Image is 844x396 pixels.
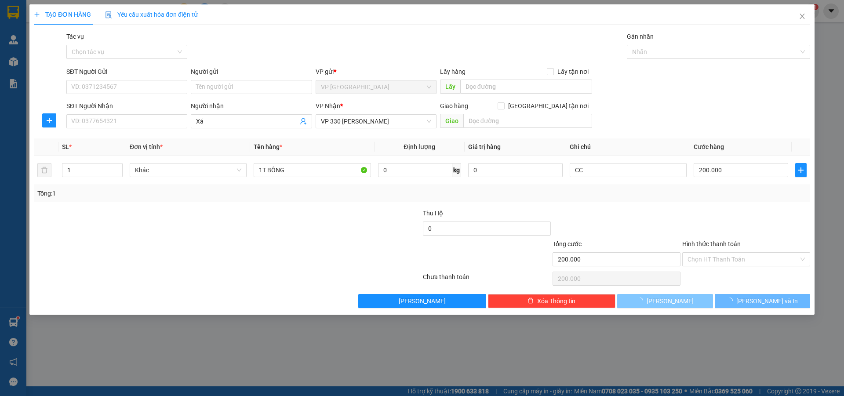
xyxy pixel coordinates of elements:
[42,113,56,127] button: plus
[66,33,84,40] label: Tác vụ
[796,167,806,174] span: plus
[440,114,463,128] span: Giao
[321,80,431,94] span: VP Đà Lạt
[566,138,690,156] th: Ghi chú
[37,163,51,177] button: delete
[488,294,616,308] button: deleteXóa Thông tin
[105,11,112,18] img: icon
[191,101,312,111] div: Người nhận
[34,11,91,18] span: TẠO ĐƠN HÀNG
[637,298,647,304] span: loading
[790,4,815,29] button: Close
[715,294,810,308] button: [PERSON_NAME] và In
[316,67,437,76] div: VP gửi
[135,163,241,177] span: Khác
[468,143,501,150] span: Giá trị hàng
[554,67,592,76] span: Lấy tận nơi
[130,143,163,150] span: Đơn vị tính
[358,294,486,308] button: [PERSON_NAME]
[254,163,371,177] input: VD: Bàn, Ghế
[440,102,468,109] span: Giao hàng
[254,143,282,150] span: Tên hàng
[422,272,552,287] div: Chưa thanh toán
[43,117,56,124] span: plus
[463,114,592,128] input: Dọc đường
[795,163,807,177] button: plus
[316,102,340,109] span: VP Nhận
[66,67,187,76] div: SĐT Người Gửi
[440,68,466,75] span: Lấy hàng
[460,80,592,94] input: Dọc đường
[66,101,187,111] div: SĐT Người Nhận
[505,101,592,111] span: [GEOGRAPHIC_DATA] tận nơi
[423,210,443,217] span: Thu Hộ
[799,13,806,20] span: close
[537,296,575,306] span: Xóa Thông tin
[191,67,312,76] div: Người gửi
[452,163,461,177] span: kg
[682,240,741,247] label: Hình thức thanh toán
[553,240,582,247] span: Tổng cước
[727,298,736,304] span: loading
[694,143,724,150] span: Cước hàng
[34,11,40,18] span: plus
[468,163,563,177] input: 0
[440,80,460,94] span: Lấy
[627,33,654,40] label: Gán nhãn
[62,143,69,150] span: SL
[399,296,446,306] span: [PERSON_NAME]
[321,115,431,128] span: VP 330 Lê Duẫn
[617,294,713,308] button: [PERSON_NAME]
[105,11,198,18] span: Yêu cầu xuất hóa đơn điện tử
[647,296,694,306] span: [PERSON_NAME]
[527,298,534,305] span: delete
[736,296,798,306] span: [PERSON_NAME] và In
[37,189,326,198] div: Tổng: 1
[404,143,435,150] span: Định lượng
[300,118,307,125] span: user-add
[570,163,687,177] input: Ghi Chú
